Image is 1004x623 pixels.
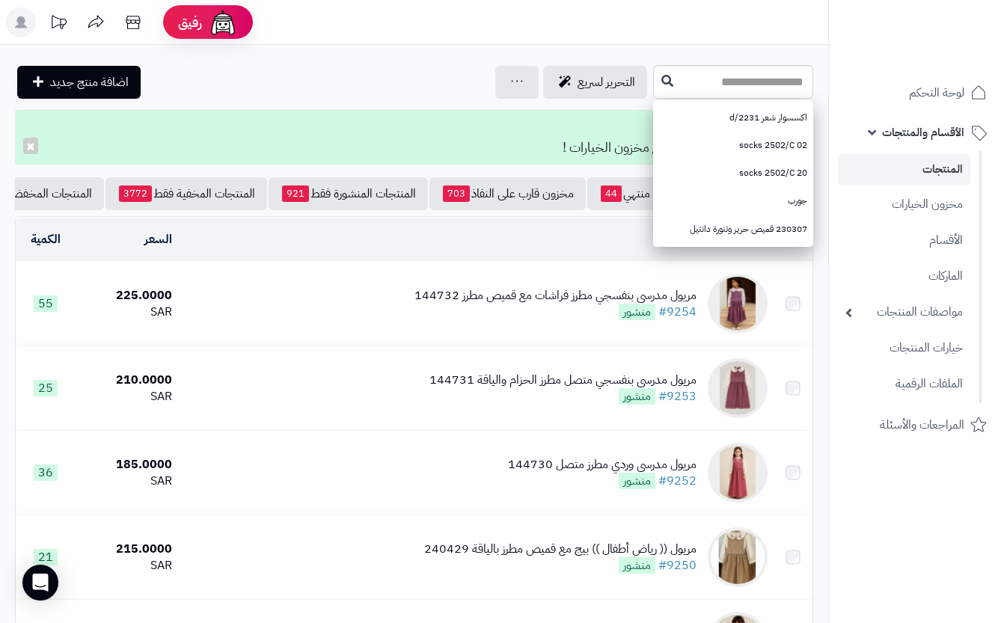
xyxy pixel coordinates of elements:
[429,372,697,389] div: مريول مدرسي بنفسجي متصل مطرز الحزام والياقة 144731
[619,557,655,574] span: منشور
[587,177,697,210] a: مخزون منتهي44
[81,372,172,389] div: 210.0000
[880,414,964,435] span: المراجعات والأسئلة
[838,224,970,257] a: الأقسام
[909,82,964,103] span: لوحة التحكم
[838,154,970,185] a: المنتجات
[429,177,586,210] a: مخزون قارب على النفاذ703
[708,527,768,587] img: مريول (( رياض أطفال )) بيج مع قميص مطرز بالياقة 240429
[838,188,970,221] a: مخزون الخيارات
[23,138,38,154] button: ×
[81,473,172,490] div: SAR
[838,296,970,328] a: مواصفات المنتجات
[34,464,58,481] span: 36
[178,13,202,31] span: رفيق
[282,185,309,202] span: 921
[838,407,995,443] a: المراجعات والأسئلة
[208,7,238,37] img: ai-face.png
[708,358,768,418] img: مريول مدرسي بنفسجي متصل مطرز الحزام والياقة 144731
[81,456,172,473] div: 185.0000
[34,295,58,312] span: 55
[81,304,172,321] div: SAR
[658,472,697,490] a: #9252
[414,287,697,304] div: مريول مدرسي بنفسجي مطرز فراشات مع قميص مطرز 144732
[708,443,768,503] img: مريول مدرسي وردي مطرز متصل 144730
[34,380,58,396] span: 25
[658,303,697,321] a: #9254
[902,40,990,72] img: logo-2.png
[17,66,141,99] a: اضافة منتج جديد
[50,73,129,91] span: اضافة منتج جديد
[105,177,267,210] a: المنتجات المخفية فقط3772
[838,332,970,364] a: خيارات المنتجات
[838,260,970,292] a: الماركات
[658,387,697,405] a: #9253
[119,185,152,202] span: 3772
[653,159,813,187] a: socks 2502/C 20
[578,73,635,91] span: التحرير لسريع
[31,230,61,248] a: الكمية
[838,75,995,111] a: لوحة التحكم
[708,274,768,334] img: مريول مدرسي بنفسجي مطرز فراشات مع قميص مطرز 144732
[443,185,470,202] span: 703
[81,541,172,558] div: 215.0000
[653,187,813,215] a: جورب
[601,185,622,202] span: 44
[619,304,655,320] span: منشور
[81,557,172,574] div: SAR
[144,230,172,248] a: السعر
[653,132,813,159] a: socks 2502/C 02
[269,177,428,210] a: المنتجات المنشورة فقط921
[543,66,647,99] a: التحرير لسريع
[508,456,697,473] div: مريول مدرسي وردي مطرز متصل 144730
[81,287,172,304] div: 225.0000
[838,368,970,400] a: الملفات الرقمية
[653,104,813,132] a: اكسسوار شعر 2231/d
[424,541,697,558] div: مريول (( رياض أطفال )) بيج مع قميص مطرز بالياقة 240429
[15,110,813,165] div: تم التعديل! تمت تحديث مخزون المنتج مع مخزون الخيارات !
[619,473,655,489] span: منشور
[40,7,77,41] a: تحديثات المنصة
[81,388,172,405] div: SAR
[653,215,813,243] a: 230307 قميص حرير وتنورة دانتيل
[619,388,655,405] span: منشور
[882,122,964,143] span: الأقسام والمنتجات
[34,549,58,565] span: 21
[658,556,697,574] a: #9250
[22,565,58,601] div: Open Intercom Messenger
